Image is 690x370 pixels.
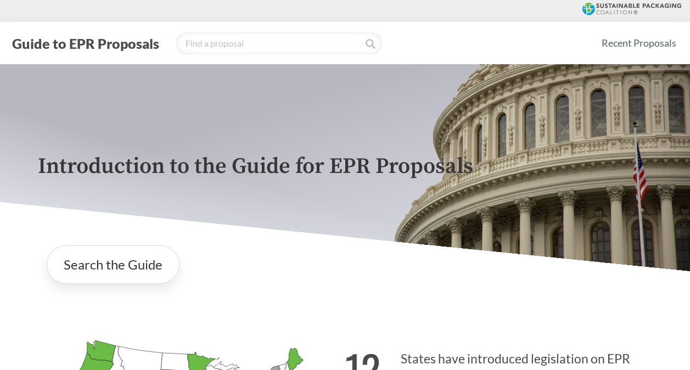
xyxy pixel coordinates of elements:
[176,32,382,54] input: Find a proposal
[9,35,162,52] button: Guide to EPR Proposals
[47,245,179,284] a: Search the Guide
[597,31,681,55] a: Recent Proposals
[38,154,653,179] p: Introduction to the Guide for EPR Proposals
